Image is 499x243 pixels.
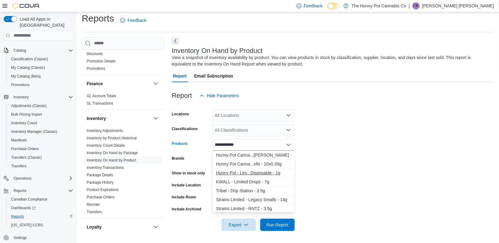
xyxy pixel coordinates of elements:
button: Reports [1,186,76,195]
button: Tribal - Drip Station - 3.5g [212,186,295,195]
button: Adjustments (Classic) [6,102,76,110]
button: Hide Parameters [197,90,242,102]
button: Transfers [6,162,76,170]
span: Report [173,70,187,82]
a: Inventory Count [9,119,40,127]
a: Reorder [87,202,100,207]
a: Inventory Adjustments [87,129,123,133]
span: Discounts [87,51,103,56]
button: Settings [1,233,76,242]
span: Reports [11,214,24,219]
div: Hunny Pot - Lim...Disposable - 1g [216,170,291,176]
a: Promotion Details [87,59,116,63]
span: Inventory [14,95,29,100]
span: Manifests [9,137,73,144]
div: Discounts & Promotions [82,50,164,75]
span: Package Details [87,173,113,177]
a: Bulk Pricing Import [9,111,45,118]
div: Inventory [82,127,164,218]
label: Classifications [172,126,198,131]
label: Include Location [172,183,201,188]
button: Operations [11,175,34,182]
button: Manifests [6,136,76,145]
span: Canadian Compliance [11,197,47,202]
a: Inventory Manager (Classic) [9,128,60,135]
span: Run Report [266,222,289,228]
span: Bulk Pricing Import [11,112,42,117]
h3: Finance [87,81,103,87]
a: Promotions [87,66,105,71]
a: Transfers [9,162,29,170]
span: My Catalog (Beta) [9,73,73,80]
span: My Catalog (Classic) [9,64,73,71]
a: GL Transactions [87,101,113,106]
span: GL Account Totals [87,94,116,98]
span: CB [413,2,418,10]
a: GL Account Totals [87,94,116,98]
a: My Catalog (Beta) [9,73,43,80]
a: Package History [87,180,113,185]
button: Bulk Pricing Import [6,110,76,119]
span: Load All Apps in [GEOGRAPHIC_DATA] [17,16,73,28]
div: Strains Limited - RNTZ - 3.5g [216,205,291,212]
button: Loyalty [87,224,151,230]
span: Package History [87,180,113,185]
span: Operations [14,176,32,181]
span: Inventory [11,94,73,101]
span: Transfers (Classic) [11,155,42,160]
h3: Loyalty [87,224,102,230]
span: Inventory Count [11,121,37,125]
span: Reports [11,187,73,194]
button: Export [222,219,256,231]
a: Transfers (Classic) [9,154,44,161]
button: Catalog [11,47,29,54]
h3: Inventory [87,115,106,121]
a: Inventory by Product Historical [87,136,137,140]
span: Transfers [87,209,102,214]
span: Hide Parameters [207,93,239,99]
a: Product Expirations [87,188,119,192]
p: [PERSON_NAME] [PERSON_NAME] [422,2,494,10]
button: Run Report [260,219,295,231]
span: Manifests [11,138,27,143]
span: Promotions [9,81,73,89]
span: Dashboards [11,205,36,210]
a: My Catalog (Classic) [9,64,48,71]
span: Catalog [14,48,26,53]
h1: Reports [82,12,114,25]
label: Brands [172,156,184,161]
button: Open list of options [286,128,291,133]
button: Reports [11,187,29,194]
a: Settings [11,234,29,241]
button: Purchase Orders [6,145,76,153]
span: Inventory Count [9,119,73,127]
span: [US_STATE] CCRS [11,223,43,228]
span: Email Subscription [194,70,233,82]
button: Finance [152,80,159,87]
button: Inventory [152,115,159,122]
a: Inventory Transactions [87,165,124,170]
a: Dashboards [6,204,76,212]
span: GL Transactions [87,101,113,106]
span: Reports [9,213,73,220]
a: Purchase Orders [9,145,41,153]
button: Transfers (Classic) [6,153,76,162]
label: Locations [172,112,189,117]
img: Cova [12,3,40,9]
div: Hunny Pot Canna...[PERSON_NAME] - 3.5g [216,152,291,158]
span: Inventory Manager (Classic) [11,129,57,134]
span: Promotion Details [87,59,116,64]
label: Include Room [172,195,196,200]
span: Inventory On Hand by Package [87,150,138,155]
div: Tribal - Drip Station - 3.5g [216,188,291,194]
div: Strains Limited - Legacy Smalls - 14g [216,197,291,203]
a: Inventory On Hand by Product [87,158,136,162]
span: Settings [14,235,27,240]
span: Purchase Orders [9,145,73,153]
span: Adjustments (Classic) [11,103,47,108]
span: Reports [14,188,26,193]
a: Canadian Compliance [9,196,50,203]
